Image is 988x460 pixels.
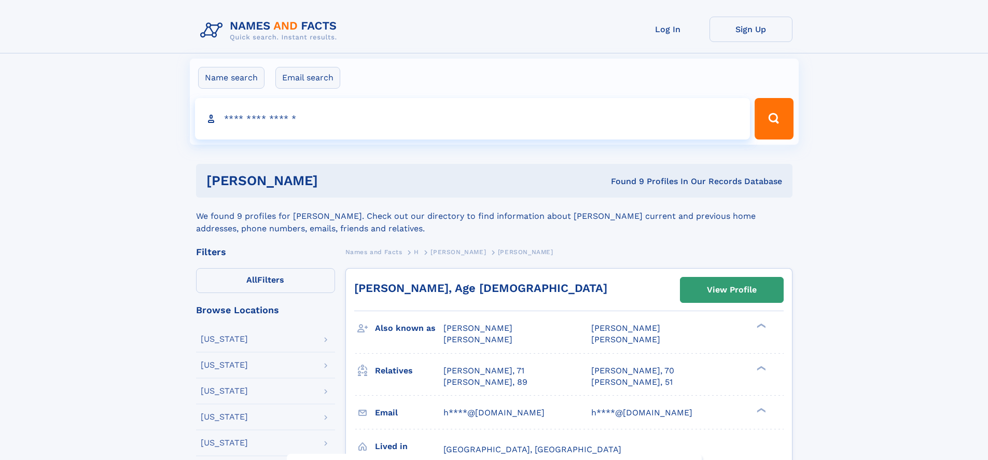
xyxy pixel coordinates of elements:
[196,305,335,315] div: Browse Locations
[707,278,757,302] div: View Profile
[443,377,527,388] a: [PERSON_NAME], 89
[196,17,345,45] img: Logo Names and Facts
[680,277,783,302] a: View Profile
[196,198,792,235] div: We found 9 profiles for [PERSON_NAME]. Check out our directory to find information about [PERSON_...
[430,248,486,256] span: [PERSON_NAME]
[375,438,443,455] h3: Lived in
[591,323,660,333] span: [PERSON_NAME]
[196,247,335,257] div: Filters
[754,323,767,329] div: ❯
[443,334,512,344] span: [PERSON_NAME]
[627,17,709,42] a: Log In
[375,404,443,422] h3: Email
[375,362,443,380] h3: Relatives
[755,98,793,140] button: Search Button
[195,98,750,140] input: search input
[246,275,257,285] span: All
[443,323,512,333] span: [PERSON_NAME]
[414,245,419,258] a: H
[201,361,248,369] div: [US_STATE]
[464,176,782,187] div: Found 9 Profiles In Our Records Database
[201,387,248,395] div: [US_STATE]
[275,67,340,89] label: Email search
[443,365,524,377] a: [PERSON_NAME], 71
[198,67,265,89] label: Name search
[201,413,248,421] div: [US_STATE]
[375,319,443,337] h3: Also known as
[345,245,402,258] a: Names and Facts
[754,365,767,371] div: ❯
[201,439,248,447] div: [US_STATE]
[206,174,465,187] h1: [PERSON_NAME]
[201,335,248,343] div: [US_STATE]
[591,377,673,388] a: [PERSON_NAME], 51
[754,407,767,413] div: ❯
[354,282,607,295] a: [PERSON_NAME], Age [DEMOGRAPHIC_DATA]
[430,245,486,258] a: [PERSON_NAME]
[443,444,621,454] span: [GEOGRAPHIC_DATA], [GEOGRAPHIC_DATA]
[498,248,553,256] span: [PERSON_NAME]
[709,17,792,42] a: Sign Up
[196,268,335,293] label: Filters
[591,334,660,344] span: [PERSON_NAME]
[414,248,419,256] span: H
[591,365,674,377] a: [PERSON_NAME], 70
